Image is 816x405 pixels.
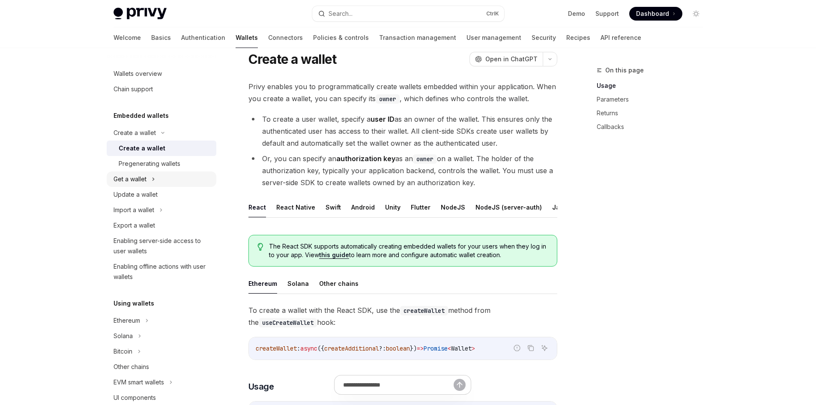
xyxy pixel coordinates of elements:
[448,345,451,352] span: <
[539,342,550,354] button: Ask AI
[114,377,164,387] div: EVM smart wallets
[248,273,277,294] button: Ethereum
[107,187,216,202] a: Update a wallet
[257,243,263,251] svg: Tip
[114,27,141,48] a: Welcome
[601,27,641,48] a: API reference
[313,27,369,48] a: Policies & controls
[114,8,167,20] img: light logo
[248,81,557,105] span: Privy enables you to programmatically create wallets embedded within your application. When you c...
[312,6,504,21] button: Search...CtrlK
[268,27,303,48] a: Connectors
[400,306,448,315] code: createWallet
[317,345,324,352] span: ({
[114,189,158,200] div: Update a wallet
[595,9,619,18] a: Support
[107,81,216,97] a: Chain support
[119,159,180,169] div: Pregenerating wallets
[269,242,548,259] span: The React SDK supports automatically creating embedded wallets for your users when they log in to...
[568,9,585,18] a: Demo
[475,197,542,217] button: NodeJS (server-auth)
[329,9,353,19] div: Search...
[119,143,165,153] div: Create a wallet
[248,113,557,149] li: To create a user wallet, specify a as an owner of the wallet. This ensures only the authenticated...
[336,154,395,163] strong: authorization key
[248,51,337,67] h1: Create a wallet
[386,345,410,352] span: boolean
[287,273,309,294] button: Solana
[485,55,538,63] span: Open in ChatGPT
[605,65,644,75] span: On this page
[114,84,153,94] div: Chain support
[107,233,216,259] a: Enabling server-side access to user wallets
[376,94,400,104] code: owner
[114,69,162,79] div: Wallets overview
[597,106,710,120] a: Returns
[629,7,682,21] a: Dashboard
[379,345,386,352] span: ?:
[114,236,211,256] div: Enabling server-side access to user wallets
[424,345,448,352] span: Promise
[466,27,521,48] a: User management
[636,9,669,18] span: Dashboard
[597,79,710,93] a: Usage
[107,141,216,156] a: Create a wallet
[552,197,567,217] button: Java
[248,304,557,328] span: To create a wallet with the React SDK, use the method from the hook:
[151,27,171,48] a: Basics
[114,205,154,215] div: Import a wallet
[525,342,536,354] button: Copy the contents from the code block
[114,346,132,357] div: Bitcoin
[114,111,169,121] h5: Embedded wallets
[532,27,556,48] a: Security
[114,298,154,309] h5: Using wallets
[114,220,155,231] div: Export a wallet
[114,315,140,326] div: Ethereum
[385,197,401,217] button: Unity
[319,251,349,259] a: this guide
[259,318,317,327] code: useCreateWallet
[248,197,266,217] button: React
[319,273,359,294] button: Other chains
[472,345,475,352] span: >
[324,345,379,352] span: createAdditional
[451,345,472,352] span: Wallet
[413,154,437,164] code: owner
[597,120,710,134] a: Callbacks
[114,331,133,341] div: Solana
[371,115,395,123] strong: user ID
[454,379,466,391] button: Send message
[689,7,703,21] button: Toggle dark mode
[486,10,499,17] span: Ctrl K
[410,345,417,352] span: })
[256,345,297,352] span: createWallet
[181,27,225,48] a: Authentication
[326,197,341,217] button: Swift
[114,128,156,138] div: Create a wallet
[297,345,300,352] span: :
[107,156,216,171] a: Pregenerating wallets
[411,197,430,217] button: Flutter
[300,345,317,352] span: async
[114,261,211,282] div: Enabling offline actions with user wallets
[107,359,216,375] a: Other chains
[114,393,156,403] div: UI components
[417,345,424,352] span: =>
[566,27,590,48] a: Recipes
[511,342,523,354] button: Report incorrect code
[107,66,216,81] a: Wallets overview
[276,197,315,217] button: React Native
[248,153,557,189] li: Or, you can specify an as an on a wallet. The holder of the authorization key, typically your app...
[107,259,216,285] a: Enabling offline actions with user wallets
[379,27,456,48] a: Transaction management
[114,174,146,184] div: Get a wallet
[597,93,710,106] a: Parameters
[107,218,216,233] a: Export a wallet
[351,197,375,217] button: Android
[469,52,543,66] button: Open in ChatGPT
[114,362,149,372] div: Other chains
[441,197,465,217] button: NodeJS
[236,27,258,48] a: Wallets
